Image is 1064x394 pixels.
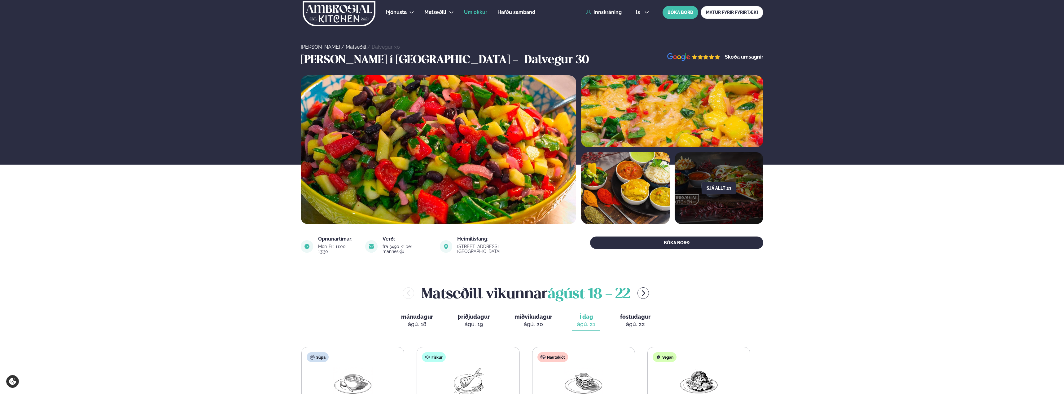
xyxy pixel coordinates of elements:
a: MATUR FYRIR FYRIRTÆKI [701,6,763,19]
a: Skoða umsagnir [725,55,763,60]
button: Í dag ágú. 21 [572,311,600,331]
img: Vegan.svg [656,355,661,360]
span: þriðjudagur [458,313,490,320]
h3: [PERSON_NAME] í [GEOGRAPHIC_DATA] - [301,53,521,68]
div: Súpa [307,352,329,362]
a: Þjónusta [386,9,407,16]
button: Sjá allt 23 [702,182,736,194]
button: BÓKA BORÐ [663,6,698,19]
button: is [631,10,654,15]
button: föstudagur ágú. 22 [615,311,655,331]
button: menu-btn-left [403,287,414,299]
img: image alt [581,75,763,147]
div: ágú. 22 [620,321,650,328]
span: föstudagur [620,313,650,320]
span: Um okkur [464,9,487,15]
img: image alt [301,240,313,253]
a: Matseðill [424,9,446,16]
img: image alt [365,240,378,253]
a: Um okkur [464,9,487,16]
div: ágú. 20 [514,321,552,328]
button: menu-btn-right [637,287,649,299]
img: image alt [581,152,670,224]
img: image alt [440,240,452,253]
span: Matseðill [424,9,446,15]
div: Vegan [653,352,676,362]
a: Dalvegur 30 [372,44,400,50]
a: Innskráning [586,10,622,15]
div: Mon-Fri: 11:00 - 13:30 [318,244,358,254]
span: Hafðu samband [497,9,535,15]
div: Nautakjöt [537,352,568,362]
span: Þjónusta [386,9,407,15]
span: miðvikudagur [514,313,552,320]
h2: Matseðill vikunnar [422,283,630,303]
div: frá 3490 kr per manneskju [383,244,433,254]
img: fish.svg [425,355,430,360]
button: þriðjudagur ágú. 19 [453,311,495,331]
div: Heimilisfang: [457,237,540,241]
span: mánudagur [401,313,433,320]
a: Cookie settings [6,375,19,388]
img: logo [302,1,376,26]
span: / [367,44,372,50]
img: image alt [667,53,720,61]
h3: Dalvegur 30 [524,53,589,68]
div: [STREET_ADDRESS], [GEOGRAPHIC_DATA] [457,244,540,254]
div: ágú. 19 [458,321,490,328]
span: ágúst 18 - 22 [548,288,630,301]
div: Verð: [383,237,433,241]
button: BÓKA BORÐ [590,237,763,249]
img: image alt [301,75,576,224]
a: Hafðu samband [497,9,535,16]
div: Fiskur [422,352,446,362]
img: beef.svg [541,355,545,360]
span: / [341,44,346,50]
img: soup.svg [310,355,315,360]
span: is [636,10,642,15]
div: Opnunartímar: [318,237,358,241]
button: mánudagur ágú. 18 [396,311,438,331]
a: link [457,248,540,255]
a: [PERSON_NAME] [301,44,340,50]
a: Matseðill [346,44,366,50]
div: ágú. 18 [401,321,433,328]
button: miðvikudagur ágú. 20 [510,311,557,331]
span: Í dag [577,313,595,321]
div: ágú. 21 [577,321,595,328]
